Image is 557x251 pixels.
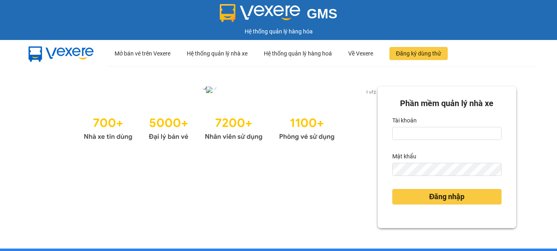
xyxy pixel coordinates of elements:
[220,12,338,19] a: GMS
[396,49,441,58] span: Đăng ký dùng thử
[392,114,417,127] label: Tài khoản
[20,40,102,67] img: mbUUG5Q.png
[392,150,416,163] label: Mật khẩu
[220,4,301,22] img: logo 2
[41,87,52,96] button: previous slide / item
[392,127,502,140] input: Tài khoản
[392,189,502,204] button: Đăng nhập
[366,87,378,96] button: next slide / item
[187,40,248,67] div: Hệ thống quản lý nhà xe
[264,40,332,67] div: Hệ thống quản lý hàng hoá
[429,191,464,202] span: Đăng nhập
[392,163,502,176] input: Mật khẩu
[348,40,373,67] div: Về Vexere
[389,47,448,60] button: Đăng ký dùng thử
[84,112,335,143] img: Statistics.png
[307,6,337,21] span: GMS
[203,86,206,89] li: slide item 1
[392,97,502,110] div: Phần mềm quản lý nhà xe
[212,86,216,89] li: slide item 2
[363,87,378,97] p: 1 of 2
[2,27,555,36] div: Hệ thống quản lý hàng hóa
[115,40,170,67] div: Mở bán vé trên Vexere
